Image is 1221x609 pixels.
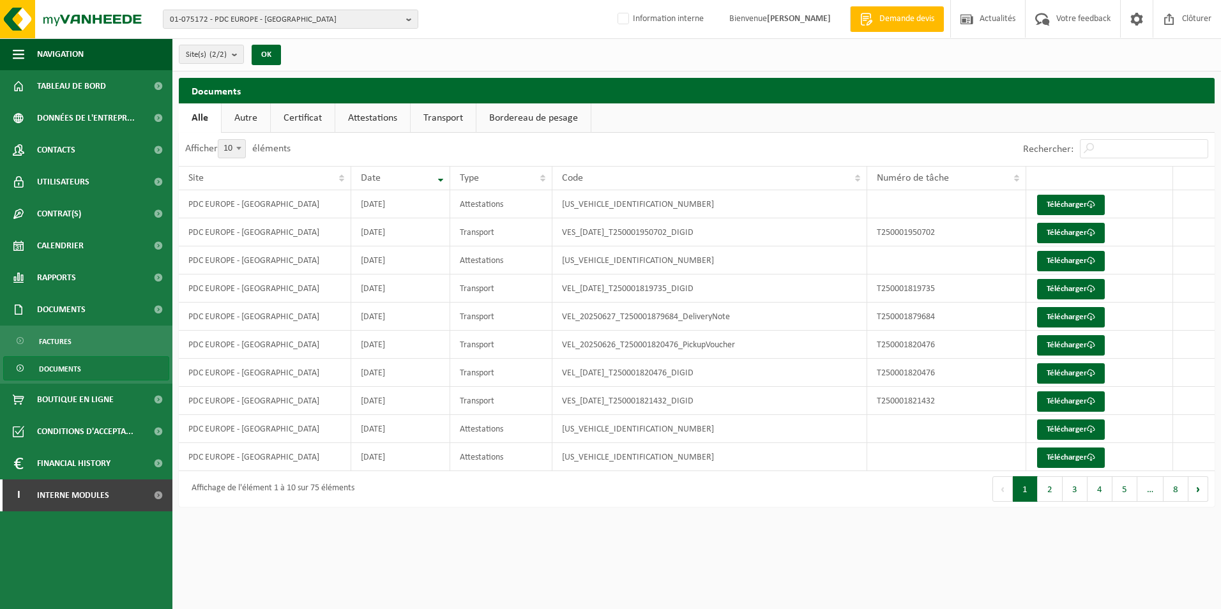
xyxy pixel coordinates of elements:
span: … [1137,476,1164,502]
a: Télécharger [1037,307,1105,327]
span: Contrat(s) [37,198,81,230]
a: Attestations [335,103,410,133]
td: VES_[DATE]_T250001950702_DIGID [552,218,868,246]
a: Documents [3,356,169,380]
span: 01-075172 - PDC EUROPE - [GEOGRAPHIC_DATA] [170,10,401,29]
td: PDC EUROPE - [GEOGRAPHIC_DATA] [179,218,351,246]
td: [DATE] [351,274,451,303]
a: Télécharger [1037,419,1105,440]
td: VEL_[DATE]_T250001819735_DIGID [552,274,868,303]
a: Télécharger [1037,223,1105,243]
span: Boutique en ligne [37,384,114,416]
td: Attestations [450,443,552,471]
td: PDC EUROPE - [GEOGRAPHIC_DATA] [179,274,351,303]
label: Afficher éléments [185,144,291,154]
td: [US_VEHICLE_IDENTIFICATION_NUMBER] [552,443,868,471]
button: 4 [1088,476,1112,502]
span: Date [361,173,381,183]
label: Information interne [615,10,704,29]
td: Transport [450,331,552,359]
span: Financial History [37,447,110,479]
span: Documents [39,357,81,381]
td: PDC EUROPE - [GEOGRAPHIC_DATA] [179,415,351,443]
td: [DATE] [351,246,451,274]
td: T250001879684 [867,303,1026,331]
span: Tableau de bord [37,70,106,102]
label: Rechercher: [1023,144,1073,154]
td: [DATE] [351,190,451,218]
span: Factures [39,329,72,354]
button: 01-075172 - PDC EUROPE - [GEOGRAPHIC_DATA] [163,10,418,29]
span: Calendrier [37,230,84,262]
a: Télécharger [1037,391,1105,412]
td: T250001820476 [867,359,1026,387]
a: Transport [411,103,476,133]
td: Transport [450,303,552,331]
td: [DATE] [351,303,451,331]
button: Site(s)(2/2) [179,45,244,64]
span: Numéro de tâche [877,173,949,183]
td: Transport [450,387,552,415]
a: Télécharger [1037,251,1105,271]
td: [US_VEHICLE_IDENTIFICATION_NUMBER] [552,415,868,443]
td: PDC EUROPE - [GEOGRAPHIC_DATA] [179,303,351,331]
td: T250001950702 [867,218,1026,246]
span: Rapports [37,262,76,294]
td: [US_VEHICLE_IDENTIFICATION_NUMBER] [552,190,868,218]
span: Site(s) [186,45,227,64]
span: Documents [37,294,86,326]
span: 10 [218,140,245,158]
a: Alle [179,103,221,133]
td: [DATE] [351,331,451,359]
span: Demande devis [876,13,937,26]
span: 10 [218,139,246,158]
span: Contacts [37,134,75,166]
td: [DATE] [351,443,451,471]
a: Télécharger [1037,279,1105,299]
span: Navigation [37,38,84,70]
a: Demande devis [850,6,944,32]
button: Next [1188,476,1208,502]
td: PDC EUROPE - [GEOGRAPHIC_DATA] [179,443,351,471]
a: Télécharger [1037,363,1105,384]
button: 3 [1063,476,1088,502]
h2: Documents [179,78,1215,103]
td: VES_[DATE]_T250001821432_DIGID [552,387,868,415]
td: T250001821432 [867,387,1026,415]
a: Certificat [271,103,335,133]
span: Utilisateurs [37,166,89,198]
td: PDC EUROPE - [GEOGRAPHIC_DATA] [179,359,351,387]
count: (2/2) [209,50,227,59]
a: Bordereau de pesage [476,103,591,133]
td: [DATE] [351,359,451,387]
span: Interne modules [37,479,109,511]
button: 1 [1013,476,1038,502]
td: Attestations [450,190,552,218]
td: Transport [450,218,552,246]
td: [DATE] [351,218,451,246]
span: Conditions d'accepta... [37,416,133,447]
a: Télécharger [1037,335,1105,356]
td: VEL_20250626_T250001820476_PickupVoucher [552,331,868,359]
button: 2 [1038,476,1063,502]
span: Données de l'entrepr... [37,102,135,134]
button: OK [252,45,281,65]
td: VEL_[DATE]_T250001820476_DIGID [552,359,868,387]
td: T250001820476 [867,331,1026,359]
strong: [PERSON_NAME] [767,14,831,24]
td: Attestations [450,246,552,274]
button: 8 [1164,476,1188,502]
td: [DATE] [351,415,451,443]
td: VEL_20250627_T250001879684_DeliveryNote [552,303,868,331]
div: Affichage de l'élément 1 à 10 sur 75 éléments [185,477,354,500]
span: Code [562,173,583,183]
a: Télécharger [1037,195,1105,215]
a: Factures [3,329,169,353]
span: Site [188,173,204,183]
span: Type [460,173,479,183]
a: Télécharger [1037,447,1105,468]
a: Autre [222,103,270,133]
td: [US_VEHICLE_IDENTIFICATION_NUMBER] [552,246,868,274]
td: PDC EUROPE - [GEOGRAPHIC_DATA] [179,246,351,274]
button: Previous [992,476,1013,502]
